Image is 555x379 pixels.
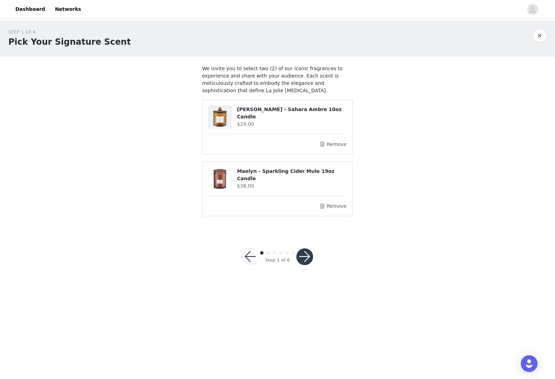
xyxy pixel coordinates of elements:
[319,202,347,210] button: Remove
[237,182,347,190] h4: $38.00
[529,4,536,15] div: avatar
[521,355,538,372] div: Open Intercom Messenger
[8,29,131,36] div: STEP 1 OF 6
[319,140,347,148] button: Remove
[208,167,231,190] img: Maelyn - Sparkling Cider Mule 19oz Candle
[11,1,49,17] a: Dashboard
[237,168,347,182] h4: Maelyn - Sparkling Cider Mule 19oz Candle
[51,1,85,17] a: Networks
[202,65,353,94] p: We invite you to select two (2) of our iconic fragrances to experience and share with your audien...
[265,257,290,264] div: Step 1 of 6
[8,36,131,48] h1: Pick Your Signature Scent
[237,106,347,121] h4: [PERSON_NAME] - Sahara Ambre 10oz Candle
[237,121,347,128] h4: $29.00
[208,105,231,129] img: Marvella - Sahara Ambre 10oz Candle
